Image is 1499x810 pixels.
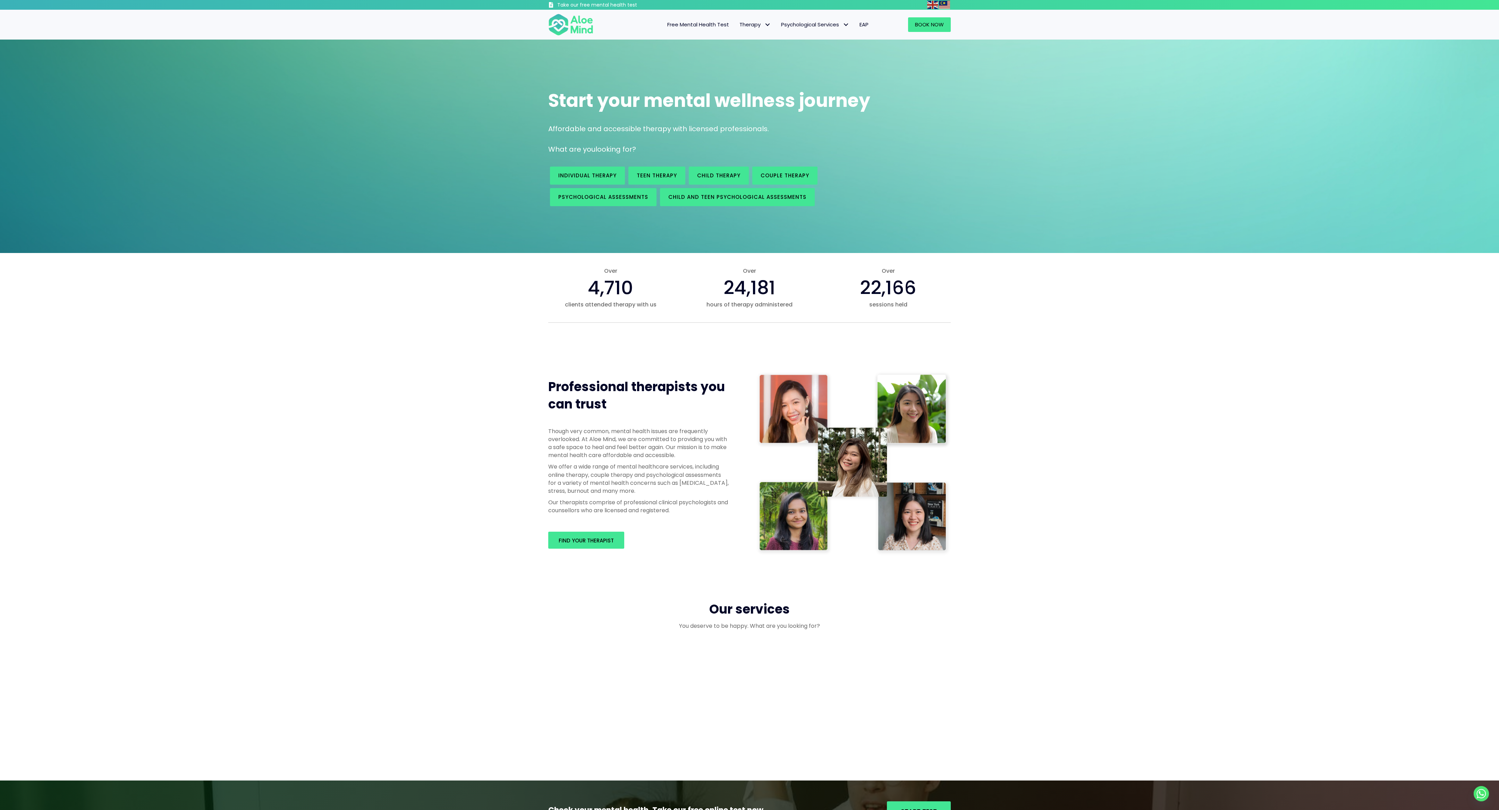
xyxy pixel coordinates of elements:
[548,378,725,413] span: Professional therapists you can trust
[667,21,729,28] span: Free Mental Health Test
[548,88,870,113] span: Start your mental wellness journey
[854,17,874,32] a: EAP
[548,301,673,309] span: clients attended therapy with us
[548,2,674,10] a: Take our free mental health test
[595,144,636,154] span: looking for?
[860,275,916,301] span: 22,166
[550,188,657,206] a: Psychological assessments
[548,124,951,134] p: Affordable and accessible therapy with licensed professionals.
[558,193,648,201] span: Psychological assessments
[761,172,809,179] span: Couple therapy
[558,172,617,179] span: Individual therapy
[602,17,874,32] nav: Menu
[756,371,951,556] img: Therapist collage
[841,20,851,30] span: Psychological Services: submenu
[939,1,950,9] img: ms
[915,21,944,28] span: Book Now
[762,20,772,30] span: Therapy: submenu
[548,622,951,630] p: You deserve to be happy. What are you looking for?
[559,537,614,544] span: Find your therapist
[939,1,951,9] a: Malay
[548,13,593,36] img: Aloe mind Logo
[548,463,729,495] p: We offer a wide range of mental healthcare services, including online therapy, couple therapy and...
[687,267,812,275] span: Over
[826,301,951,309] span: sessions held
[776,17,854,32] a: Psychological ServicesPsychological Services: submenu
[548,427,729,459] p: Though very common, mental health issues are frequently overlooked. At Aloe Mind, we are committe...
[550,167,625,185] a: Individual therapy
[588,275,633,301] span: 4,710
[927,1,938,9] img: en
[628,167,685,185] a: Teen Therapy
[859,21,869,28] span: EAP
[662,17,734,32] a: Free Mental Health Test
[908,17,951,32] a: Book Now
[548,532,624,549] a: Find your therapist
[548,267,673,275] span: Over
[752,167,818,185] a: Couple therapy
[697,172,740,179] span: Child Therapy
[734,17,776,32] a: TherapyTherapy: submenu
[723,275,776,301] span: 24,181
[689,167,749,185] a: Child Therapy
[709,600,790,618] span: Our services
[637,172,677,179] span: Teen Therapy
[1474,786,1489,801] a: Whatsapp
[687,301,812,309] span: hours of therapy administered
[548,498,729,514] p: Our therapists comprise of professional clinical psychologists and counsellors who are licensed a...
[557,2,674,9] h3: Take our free mental health test
[548,144,595,154] span: What are you
[781,21,849,28] span: Psychological Services
[826,267,951,275] span: Over
[660,188,815,206] a: Child and Teen Psychological assessments
[668,193,806,201] span: Child and Teen Psychological assessments
[739,21,771,28] span: Therapy
[927,1,939,9] a: English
